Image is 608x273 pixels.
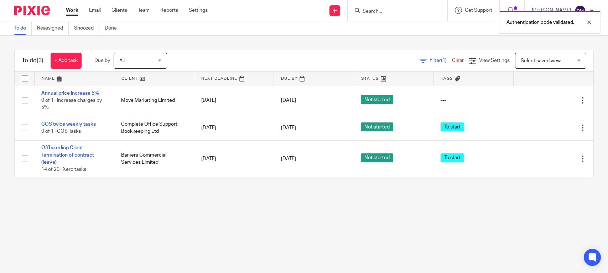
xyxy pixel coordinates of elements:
[51,53,82,69] a: + Add task
[194,141,274,177] td: [DATE]
[430,58,452,63] span: Filter
[22,57,43,64] h1: To do
[281,98,296,103] span: [DATE]
[66,7,78,14] a: Work
[114,86,194,115] td: Move Marketing Limited
[441,77,453,80] span: Tags
[441,153,464,162] span: To start
[94,57,110,64] p: Due by
[441,97,506,104] div: ---
[114,141,194,177] td: Barkers Commercial Services Limited
[41,122,96,127] a: COS twice weekly tasks
[281,125,296,130] span: [DATE]
[281,156,296,161] span: [DATE]
[361,95,393,104] span: Not started
[194,115,274,140] td: [DATE]
[441,122,464,131] span: To start
[114,115,194,140] td: Complete Office Support Bookkeeping Ltd
[41,145,94,165] a: Offboarding Client - Termination of contract (leave)
[138,7,150,14] a: Team
[37,21,69,35] a: Reassigned
[506,19,574,26] p: Authentication code validated.
[575,5,586,16] img: svg%3E
[361,153,393,162] span: Not started
[37,58,43,63] span: (3)
[452,58,464,63] a: Clear
[41,91,99,96] a: Annual price increase 5%
[194,86,274,115] td: [DATE]
[14,21,32,35] a: To do
[41,167,86,172] span: 14 of 20 · Xero tasks
[361,122,393,131] span: Not started
[189,7,208,14] a: Settings
[105,21,122,35] a: Done
[111,7,127,14] a: Clients
[74,21,99,35] a: Snoozed
[521,58,561,63] span: Select saved view
[160,7,178,14] a: Reports
[41,98,102,110] span: 0 of 1 · Increase charges by 5%
[119,58,125,63] span: All
[479,58,510,63] span: View Settings
[14,6,50,15] img: Pixie
[41,129,81,134] span: 0 of 1 · COS Tasks
[441,58,447,63] span: (1)
[89,7,101,14] a: Email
